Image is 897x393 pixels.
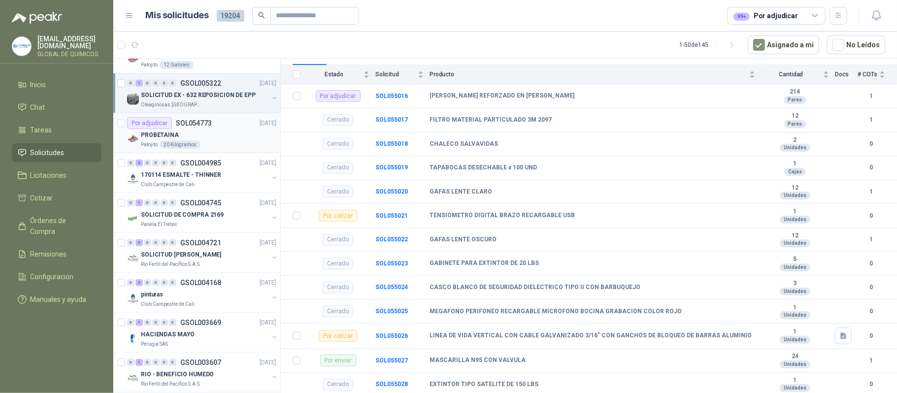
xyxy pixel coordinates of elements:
[260,159,276,168] p: [DATE]
[780,263,810,271] div: Unidades
[858,187,885,196] b: 1
[260,79,276,88] p: [DATE]
[31,125,52,135] span: Tareas
[780,360,810,368] div: Unidades
[161,239,168,246] div: 0
[31,79,46,90] span: Inicio
[835,65,858,84] th: Docs
[127,319,134,326] div: 0
[430,381,538,389] b: EXTINTOR TIPO SATELITE DE 150 LBS
[12,245,101,263] a: Remisiones
[858,283,885,292] b: 0
[430,65,761,84] th: Producto
[217,10,244,22] span: 19204
[858,235,885,244] b: 1
[141,261,201,268] p: Rio Fertil del Pacífico S.A.S.
[144,160,151,166] div: 0
[375,381,408,388] b: SOL055028
[12,143,101,162] a: Solicitudes
[135,80,143,87] div: 1
[375,284,408,291] a: SOL055024
[152,359,160,366] div: 0
[375,140,408,147] b: SOL055018
[858,71,877,78] span: # COTs
[761,160,829,168] b: 1
[31,215,92,237] span: Órdenes de Compra
[780,384,810,392] div: Unidades
[12,98,101,117] a: Chat
[135,279,143,286] div: 3
[180,279,221,286] p: GSOL004168
[375,332,408,339] a: SOL055026
[679,37,740,53] div: 1 - 50 de 145
[127,359,134,366] div: 0
[180,80,221,87] p: GSOL005322
[375,93,408,99] a: SOL055016
[430,236,497,244] b: GAFAS LENTE OSCURO
[169,80,176,87] div: 0
[858,356,885,365] b: 1
[152,279,160,286] div: 0
[152,160,160,166] div: 0
[858,259,885,268] b: 0
[12,290,101,309] a: Manuales y ayuda
[127,160,134,166] div: 0
[180,239,221,246] p: GSOL004721
[152,199,160,206] div: 0
[135,199,143,206] div: 1
[430,164,537,172] b: TAPABOCAS DESECHABLE x 100 UND
[761,136,829,144] b: 2
[141,91,256,100] p: SOLICITUD EX - 632 REPOSICION DE EPP
[430,116,552,124] b: FILTRO MATERIAL PARTICULADO 3M 2097
[141,101,203,109] p: Oleaginosas [GEOGRAPHIC_DATA][PERSON_NAME]
[319,330,357,342] div: Por cotizar
[375,164,408,171] b: SOL055019
[169,199,176,206] div: 0
[161,359,168,366] div: 0
[12,211,101,241] a: Órdenes de Compra
[180,160,221,166] p: GSOL004985
[323,282,353,294] div: Cerrado
[316,90,361,102] div: Por adjudicar
[161,199,168,206] div: 0
[375,308,408,315] b: SOL055025
[31,147,65,158] span: Solicitudes
[141,181,195,189] p: Club Campestre de Cali
[858,163,885,172] b: 0
[31,294,87,305] span: Manuales y ayuda
[141,250,221,260] p: SOLICITUD [PERSON_NAME]
[161,160,168,166] div: 0
[827,35,885,54] button: No Leídos
[260,318,276,327] p: [DATE]
[260,358,276,367] p: [DATE]
[780,336,810,344] div: Unidades
[127,293,139,304] img: Company Logo
[31,170,67,181] span: Licitaciones
[152,80,160,87] div: 0
[761,65,835,84] th: Cantidad
[319,210,357,222] div: Por cotizar
[141,290,163,299] p: pinturas
[152,319,160,326] div: 0
[176,120,212,127] p: SOL054773
[858,139,885,149] b: 0
[169,239,176,246] div: 0
[127,157,278,189] a: 0 3 0 0 0 0 GSOL004985[DATE] Company Logo170114 ESMALTE - THINNERClub Campestre de Cali
[169,359,176,366] div: 0
[31,193,53,203] span: Cotizar
[375,212,408,219] a: SOL055021
[12,166,101,185] a: Licitaciones
[135,319,143,326] div: 1
[780,216,810,224] div: Unidades
[375,357,408,364] b: SOL055027
[375,116,408,123] a: SOL055017
[258,12,265,19] span: search
[12,12,62,24] img: Logo peakr
[144,319,151,326] div: 0
[127,213,139,225] img: Company Logo
[733,10,798,21] div: Por adjudicar
[306,65,375,84] th: Estado
[12,37,31,56] img: Company Logo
